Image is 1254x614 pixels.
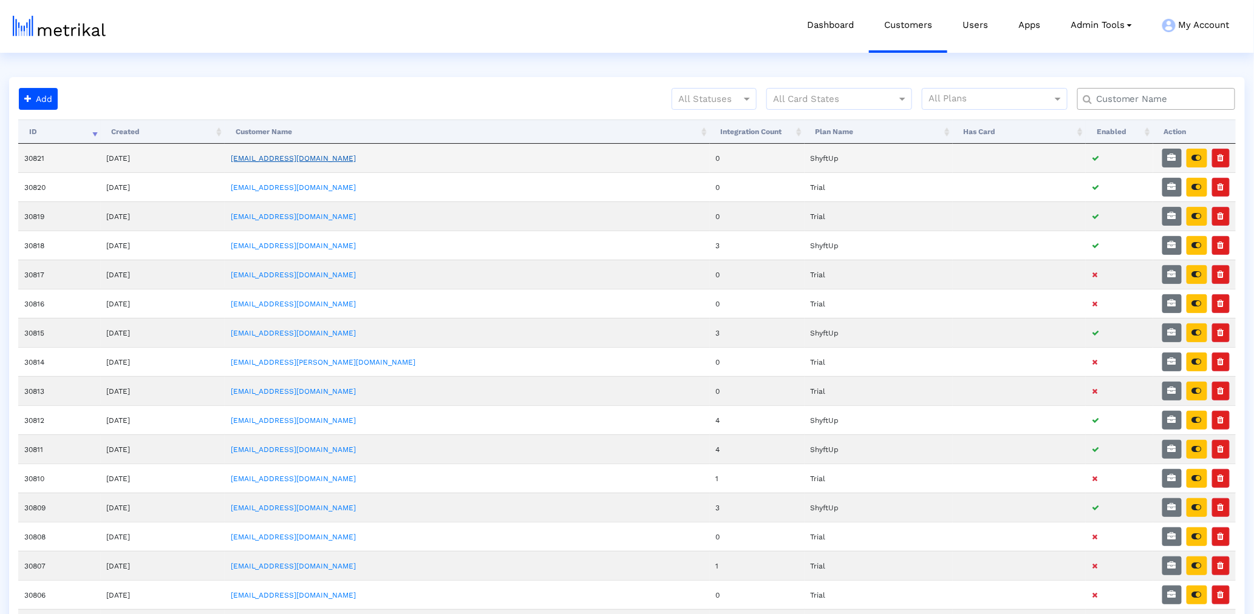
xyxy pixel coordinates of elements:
td: Trial [805,464,953,493]
a: [EMAIL_ADDRESS][PERSON_NAME][DOMAIN_NAME] [231,358,415,366]
td: Trial [805,580,953,609]
a: [EMAIL_ADDRESS][DOMAIN_NAME] [231,387,356,396]
td: 30820 [18,172,101,201]
td: 1 [710,551,805,580]
td: [DATE] [101,201,225,231]
td: ShyftUp [805,405,953,434]
a: [EMAIL_ADDRESS][DOMAIN_NAME] [231,562,356,570]
a: [EMAIL_ADDRESS][DOMAIN_NAME] [231,329,356,337]
td: Trial [805,172,953,201]
input: Customer Name [1088,93,1230,106]
input: All Card States [773,92,884,107]
td: Trial [805,347,953,376]
td: 30810 [18,464,101,493]
td: [DATE] [101,347,225,376]
td: 30815 [18,318,101,347]
td: Trial [805,376,953,405]
th: Created: activate to sort column ascending [101,120,225,144]
th: ID: activate to sort column ascending [18,120,101,144]
a: [EMAIL_ADDRESS][DOMAIN_NAME] [231,183,356,192]
a: [EMAIL_ADDRESS][DOMAIN_NAME] [231,241,356,250]
td: Trial [805,551,953,580]
th: Action [1153,120,1236,144]
td: 0 [710,172,805,201]
td: 3 [710,318,805,347]
a: [EMAIL_ADDRESS][DOMAIN_NAME] [231,271,356,279]
td: 0 [710,580,805,609]
td: ShyftUp [805,493,953,522]
a: [EMAIL_ADDRESS][DOMAIN_NAME] [231,445,356,454]
a: [EMAIL_ADDRESS][DOMAIN_NAME] [231,212,356,221]
td: 30818 [18,231,101,260]
td: [DATE] [101,493,225,522]
td: 30816 [18,289,101,318]
img: metrical-logo-light.png [13,16,106,36]
td: [DATE] [101,172,225,201]
td: Trial [805,201,953,231]
td: 30806 [18,580,101,609]
img: my-account-menu-icon.png [1162,19,1176,32]
td: [DATE] [101,580,225,609]
td: ShyftUp [805,231,953,260]
td: 30817 [18,260,101,289]
td: 1 [710,464,805,493]
td: [DATE] [101,260,225,289]
a: [EMAIL_ADDRESS][DOMAIN_NAME] [231,474,356,483]
a: [EMAIL_ADDRESS][DOMAIN_NAME] [231,154,356,163]
td: 3 [710,493,805,522]
td: [DATE] [101,522,225,551]
td: 0 [710,260,805,289]
td: 3 [710,231,805,260]
th: Enabled: activate to sort column ascending [1086,120,1153,144]
td: 0 [710,144,805,172]
td: [DATE] [101,434,225,464]
td: 30809 [18,493,101,522]
td: 4 [710,405,805,434]
a: [EMAIL_ADDRESS][DOMAIN_NAME] [231,416,356,425]
td: 30811 [18,434,101,464]
td: [DATE] [101,376,225,405]
td: 0 [710,289,805,318]
td: 30813 [18,376,101,405]
td: [DATE] [101,231,225,260]
td: [DATE] [101,551,225,580]
td: [DATE] [101,144,225,172]
input: All Plans [929,92,1054,107]
td: [DATE] [101,405,225,434]
td: ShyftUp [805,434,953,464]
td: 0 [710,201,805,231]
td: Trial [805,260,953,289]
th: Integration Count: activate to sort column ascending [710,120,805,144]
a: [EMAIL_ADDRESS][DOMAIN_NAME] [231,591,356,599]
td: 30812 [18,405,101,434]
td: [DATE] [101,318,225,347]
a: [EMAIL_ADDRESS][DOMAIN_NAME] [231,533,356,541]
a: [EMAIL_ADDRESS][DOMAIN_NAME] [231,300,356,308]
td: 0 [710,522,805,551]
td: 0 [710,347,805,376]
td: 30807 [18,551,101,580]
td: 4 [710,434,805,464]
td: Trial [805,289,953,318]
td: 30814 [18,347,101,376]
td: Trial [805,522,953,551]
a: [EMAIL_ADDRESS][DOMAIN_NAME] [231,504,356,512]
td: 30821 [18,144,101,172]
th: Plan Name: activate to sort column ascending [805,120,953,144]
th: Customer Name: activate to sort column ascending [225,120,710,144]
td: ShyftUp [805,318,953,347]
td: [DATE] [101,289,225,318]
td: [DATE] [101,464,225,493]
td: ShyftUp [805,144,953,172]
th: Has Card: activate to sort column ascending [953,120,1086,144]
td: 0 [710,376,805,405]
td: 30808 [18,522,101,551]
button: Add [19,88,58,110]
td: 30819 [18,201,101,231]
